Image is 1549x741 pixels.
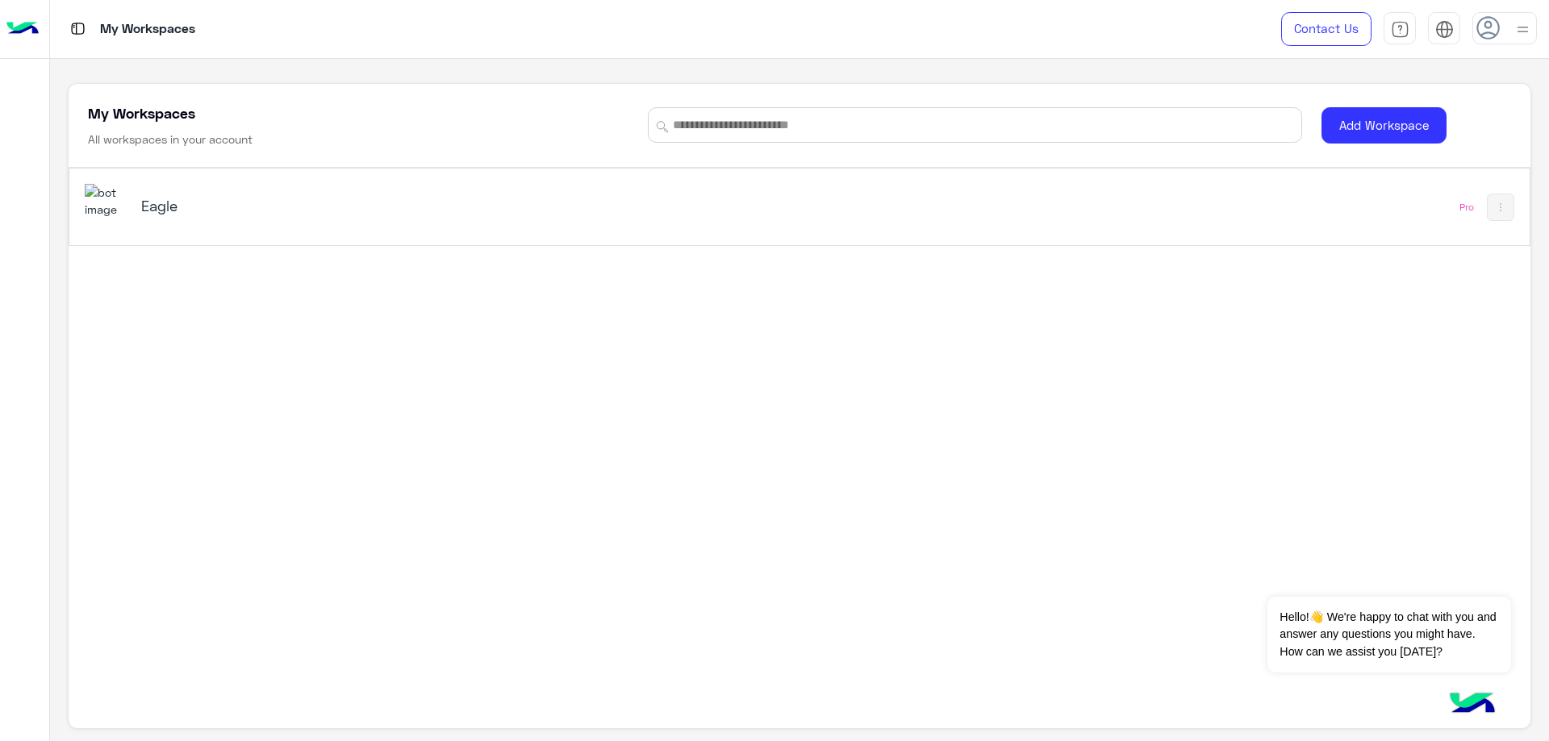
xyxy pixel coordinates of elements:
[1459,201,1474,214] div: Pro
[1384,12,1416,46] a: tab
[1281,12,1372,46] a: Contact Us
[1321,107,1447,144] button: Add Workspace
[88,103,195,123] h5: My Workspaces
[6,12,39,46] img: Logo
[100,19,195,40] p: My Workspaces
[1513,19,1533,40] img: profile
[88,131,253,148] h6: All workspaces in your account
[1267,597,1510,672] span: Hello!👋 We're happy to chat with you and answer any questions you might have. How can we assist y...
[68,19,88,39] img: tab
[141,196,656,215] h5: Eagle
[1391,20,1409,39] img: tab
[1444,676,1501,733] img: hulul-logo.png
[1435,20,1454,39] img: tab
[85,184,128,219] img: 713415422032625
